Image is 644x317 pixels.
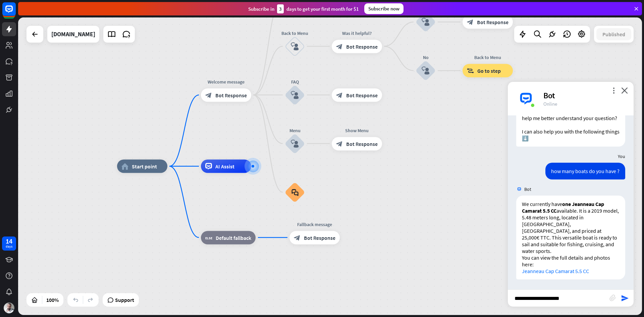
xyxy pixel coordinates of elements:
i: block_user_input [291,42,299,50]
i: block_attachment [609,295,616,301]
span: Bot [524,186,531,192]
i: close [621,87,628,94]
span: Support [115,295,134,305]
i: block_faq [291,189,299,196]
p: We currently have available. It is a 2019 model, 5.48 meters long, located in [GEOGRAPHIC_DATA], ... [522,201,620,254]
strong: one Jeanneau Cap Camarat 5.5 CC [522,201,604,214]
i: block_bot_response [205,92,212,98]
div: Bot [543,90,626,101]
p: You can view the full details and photos here: [522,254,620,274]
i: block_bot_response [336,92,343,98]
i: block_bot_response [294,234,301,241]
span: Bot Response [346,43,378,50]
i: block_bot_response [467,19,474,25]
span: You [618,153,625,159]
span: Start point [132,163,157,170]
i: block_goto [467,67,474,74]
div: Fallback message [284,221,345,227]
div: Subscribe now [364,3,404,14]
div: 14 [6,238,12,244]
button: Published [596,28,631,40]
span: Bot Response [346,140,378,147]
i: block_user_input [291,91,299,99]
span: AI Assist [215,163,234,170]
span: Default fallback [216,234,251,241]
div: Was it helpful? [327,30,387,36]
div: FAQ [275,78,315,85]
div: Back to Menu [275,30,315,36]
i: block_user_input [291,140,299,148]
div: Could you provide more information to help me better understand your question? I can also help yo... [516,103,625,147]
i: block_user_input [422,18,430,26]
span: Go to step [477,67,501,74]
i: block_bot_response [336,43,343,50]
div: Subscribe in days to get your first month for $1 [248,4,359,13]
span: Bot Response [477,19,508,25]
i: more_vert [610,87,617,94]
div: Show Menu [327,127,387,134]
div: 3 [277,4,284,13]
i: block_user_input [422,67,430,75]
i: block_bot_response [336,140,343,147]
div: Menu [275,127,315,134]
button: Open LiveChat chat widget [5,3,25,23]
span: Bot Response [215,92,247,98]
div: Online [543,101,626,107]
div: Welcome message [196,78,256,85]
a: Jeanneau Cap Camarat 5.5 CC [522,268,589,274]
div: days [6,244,12,249]
a: 14 days [2,236,16,251]
div: 100% [44,295,61,305]
span: Bot Response [304,234,335,241]
div: how many boats do you have ? [545,163,625,179]
span: Bot Response [346,92,378,98]
div: No [406,54,446,61]
i: home_2 [121,163,128,170]
div: yachtingaddress.com [51,26,95,43]
i: block_fallback [205,234,212,241]
i: send [621,294,629,302]
div: Back to Menu [458,54,518,61]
